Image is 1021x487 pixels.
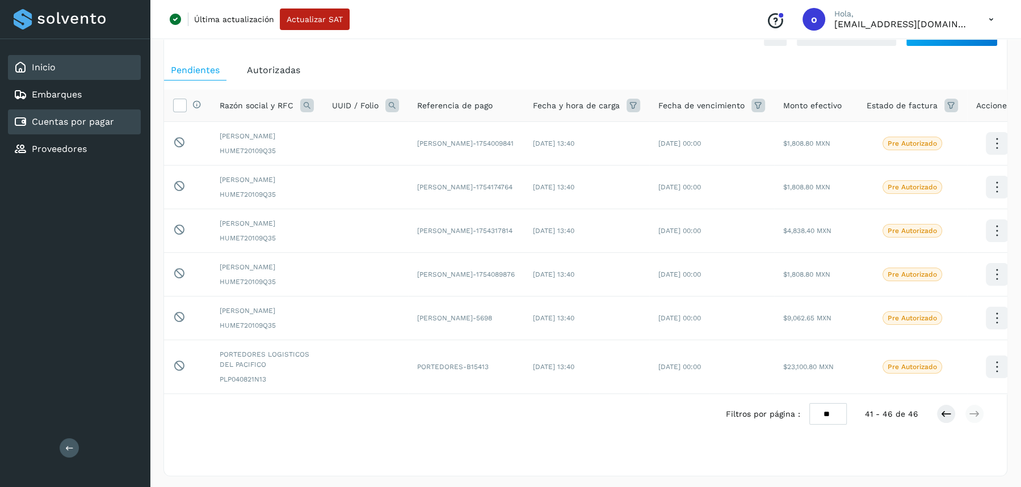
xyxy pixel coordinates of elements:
p: Pre Autorizado [888,314,937,322]
p: Pre Autorizado [888,139,937,147]
span: [DATE] 13:40 [533,270,574,278]
span: HUME720109Q35 [220,277,314,287]
div: Cuentas por pagar [8,109,141,134]
div: Proveedores [8,137,141,162]
span: [DATE] 00:00 [658,227,701,235]
span: Filtros por página : [726,408,800,420]
span: PORTEDORES LOGISTICOS DEL PACIFICO [220,349,314,370]
span: [PERSON_NAME] [220,306,314,316]
span: Referencia de pago [417,100,493,112]
span: [PERSON_NAME]-1754089876 [417,270,515,278]
span: [DATE] 13:40 [533,139,574,147]
p: oscar.onestprod@solvento.mx [834,19,970,29]
span: $1,808.80 MXN [783,270,830,278]
span: [DATE] 00:00 [658,270,701,278]
p: Pre Autorizado [888,363,937,371]
span: PORTEDORES-B15413 [417,363,489,371]
p: Pre Autorizado [888,270,937,278]
p: Última actualización [194,14,274,24]
span: UUID / Folio [332,100,379,112]
span: HUME720109Q35 [220,320,314,331]
div: Inicio [8,55,141,80]
p: Pre Autorizado [888,227,937,235]
span: $1,808.80 MXN [783,139,830,147]
span: [PERSON_NAME] [220,131,314,141]
button: Actualizar SAT [280,9,350,30]
span: Acciones [976,100,1011,112]
span: [DATE] 13:40 [533,183,574,191]
span: Actualizar SAT [287,15,343,23]
span: [DATE] 00:00 [658,139,701,147]
span: [DATE] 13:40 [533,314,574,322]
span: Pendientes [171,65,220,75]
a: Inicio [32,62,56,73]
span: [DATE] 00:00 [658,314,701,322]
span: $9,062.65 MXN [783,314,831,322]
span: [PERSON_NAME] [220,175,314,185]
span: [PERSON_NAME] [220,262,314,272]
span: HUME720109Q35 [220,146,314,156]
a: Embarques [32,89,82,100]
span: [DATE] 00:00 [658,183,701,191]
span: HUME720109Q35 [220,189,314,200]
span: $4,838.40 MXN [783,227,831,235]
span: Estado de factura [867,100,938,112]
span: Autorizadas [247,65,300,75]
a: Cuentas por pagar [32,116,114,127]
span: $1,808.80 MXN [783,183,830,191]
span: [PERSON_NAME]-5698 [417,314,492,322]
span: Fecha y hora de carga [533,100,620,112]
p: Hola, [834,9,970,19]
span: Monto efectivo [783,100,842,112]
div: Embarques [8,82,141,107]
span: [PERSON_NAME]-1754317814 [417,227,512,235]
span: [DATE] 13:40 [533,363,574,371]
span: [PERSON_NAME]-1754009841 [417,139,514,147]
span: Razón social y RFC [220,100,293,112]
p: Pre Autorizado [888,183,937,191]
span: [PERSON_NAME] [220,218,314,228]
span: [PERSON_NAME]-1754174764 [417,183,512,191]
span: [DATE] 00:00 [658,363,701,371]
span: 41 - 46 de 46 [865,408,918,420]
span: PLP040821N13 [220,374,314,384]
span: $23,100.80 MXN [783,363,834,371]
a: Proveedores [32,143,87,154]
span: Fecha de vencimiento [658,100,745,112]
span: HUME720109Q35 [220,233,314,243]
span: [DATE] 13:40 [533,227,574,235]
